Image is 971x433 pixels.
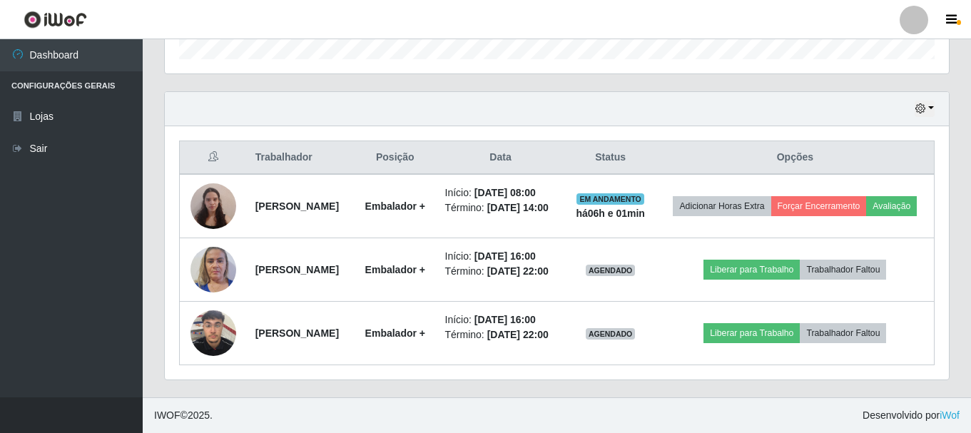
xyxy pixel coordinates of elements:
time: [DATE] 14:00 [487,202,549,213]
th: Status [565,141,656,175]
strong: [PERSON_NAME] [255,264,339,275]
li: Término: [445,327,556,342]
strong: Embalador + [365,327,425,339]
img: CoreUI Logo [24,11,87,29]
th: Trabalhador [247,141,355,175]
button: Liberar para Trabalho [703,260,800,280]
li: Término: [445,264,556,279]
th: Opções [656,141,935,175]
time: [DATE] 16:00 [474,250,536,262]
button: Adicionar Horas Extra [673,196,771,216]
a: iWof [940,409,960,421]
img: 1753794100219.jpeg [190,302,236,363]
th: Posição [354,141,436,175]
span: IWOF [154,409,181,421]
img: 1752868236583.jpeg [190,239,236,300]
li: Início: [445,249,556,264]
span: Desenvolvido por [863,408,960,423]
li: Início: [445,185,556,200]
time: [DATE] 16:00 [474,314,536,325]
time: [DATE] 08:00 [474,187,536,198]
strong: Embalador + [365,264,425,275]
th: Data [437,141,565,175]
li: Início: [445,312,556,327]
img: 1726231498379.jpeg [190,175,236,236]
button: Forçar Encerramento [771,196,867,216]
span: © 2025 . [154,408,213,423]
strong: há 06 h e 01 min [576,208,645,219]
strong: Embalador + [365,200,425,212]
button: Avaliação [866,196,917,216]
time: [DATE] 22:00 [487,329,549,340]
strong: [PERSON_NAME] [255,200,339,212]
span: AGENDADO [586,265,636,276]
button: Liberar para Trabalho [703,323,800,343]
li: Término: [445,200,556,215]
span: AGENDADO [586,328,636,340]
strong: [PERSON_NAME] [255,327,339,339]
button: Trabalhador Faltou [800,260,886,280]
time: [DATE] 22:00 [487,265,549,277]
span: EM ANDAMENTO [576,193,644,205]
button: Trabalhador Faltou [800,323,886,343]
